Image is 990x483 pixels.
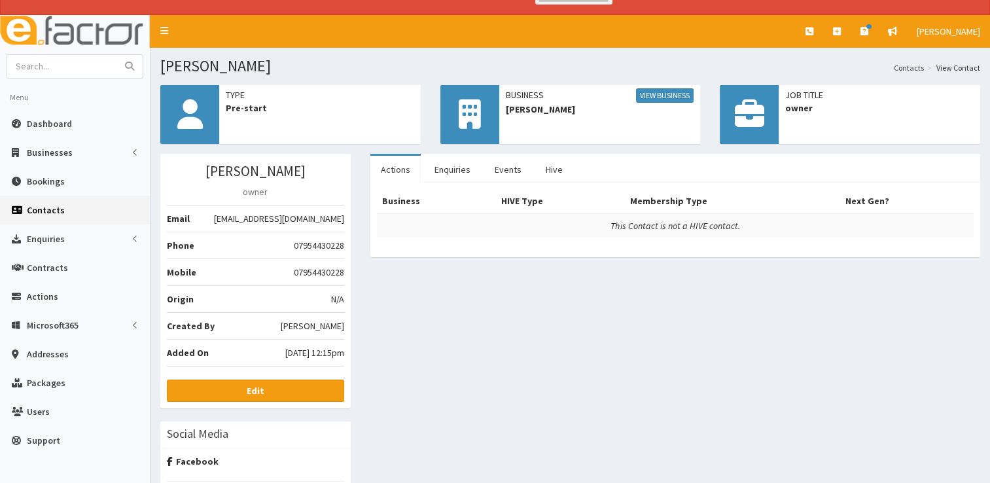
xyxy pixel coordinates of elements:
[484,156,532,183] a: Events
[27,147,73,158] span: Businesses
[27,435,60,446] span: Support
[27,377,65,389] span: Packages
[27,319,79,331] span: Microsoft365
[840,189,974,213] th: Next Gen?
[27,291,58,302] span: Actions
[167,380,344,402] a: Edit
[167,213,190,224] b: Email
[27,118,72,130] span: Dashboard
[160,58,980,75] h1: [PERSON_NAME]
[27,233,65,245] span: Enquiries
[27,175,65,187] span: Bookings
[281,319,344,332] span: [PERSON_NAME]
[377,189,496,213] th: Business
[294,239,344,252] span: 07954430228
[424,156,481,183] a: Enquiries
[496,189,625,213] th: HIVE Type
[167,164,344,179] h3: [PERSON_NAME]
[167,293,194,305] b: Origin
[506,103,694,116] span: [PERSON_NAME]
[27,204,65,216] span: Contacts
[167,456,219,467] strong: Facebook
[370,156,421,183] a: Actions
[226,101,414,115] span: Pre-start
[636,88,694,103] a: View Business
[907,15,990,48] a: [PERSON_NAME]
[785,88,974,101] span: Job Title
[894,62,924,73] a: Contacts
[610,220,739,232] i: This Contact is not a HIVE contact.
[167,240,194,251] b: Phone
[27,406,50,418] span: Users
[535,156,573,183] a: Hive
[167,266,196,278] b: Mobile
[167,428,228,440] h3: Social Media
[924,62,980,73] li: View Contact
[7,55,117,78] input: Search...
[214,212,344,225] span: [EMAIL_ADDRESS][DOMAIN_NAME]
[167,320,215,332] b: Created By
[226,88,414,101] span: Type
[294,266,344,279] span: 07954430228
[247,385,264,397] b: Edit
[285,346,344,359] span: [DATE] 12:15pm
[506,88,694,103] span: Business
[331,293,344,306] span: N/A
[917,26,980,37] span: [PERSON_NAME]
[624,189,840,213] th: Membership Type
[27,348,69,360] span: Addresses
[785,101,974,115] span: owner
[167,347,209,359] b: Added On
[167,185,344,198] p: owner
[27,262,68,274] span: Contracts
